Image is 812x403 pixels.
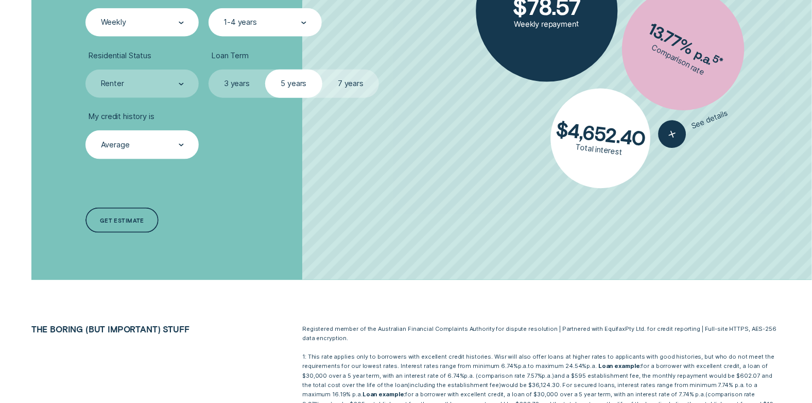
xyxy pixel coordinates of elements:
[265,70,322,98] label: 5 years
[626,325,635,332] span: Pty
[654,100,733,153] button: See details
[552,373,554,380] span: )
[518,363,528,370] span: Per Annum
[636,325,645,332] span: L T D
[587,363,597,370] span: p.a.
[212,51,249,60] span: Loan Term
[705,391,707,398] span: (
[101,141,130,150] div: Average
[101,18,126,27] div: Weekly
[85,208,159,233] a: Get estimate
[518,363,528,370] span: p.a.
[587,363,597,370] span: Per Annum
[223,18,257,27] div: 1-4 years
[302,324,781,343] p: Registered member of the Australian Financial Complaints Authority for dispute resolution | Partn...
[690,109,729,131] span: See details
[362,391,406,398] strong: Loan example:
[476,373,478,380] span: (
[598,363,642,370] strong: Loan example:
[209,70,266,98] label: 3 years
[322,70,379,98] label: 7 years
[89,51,151,60] span: Residential Status
[636,325,645,332] span: Ltd
[542,373,552,380] span: Per Annum
[27,324,244,334] h2: The boring (but important) stuff
[499,382,501,389] span: )
[408,382,410,389] span: (
[89,112,154,121] span: My credit history is
[464,373,475,380] span: Per Annum
[626,325,635,332] span: P T Y
[101,79,124,89] div: Renter
[542,373,552,380] span: p.a.
[464,373,475,380] span: p.a.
